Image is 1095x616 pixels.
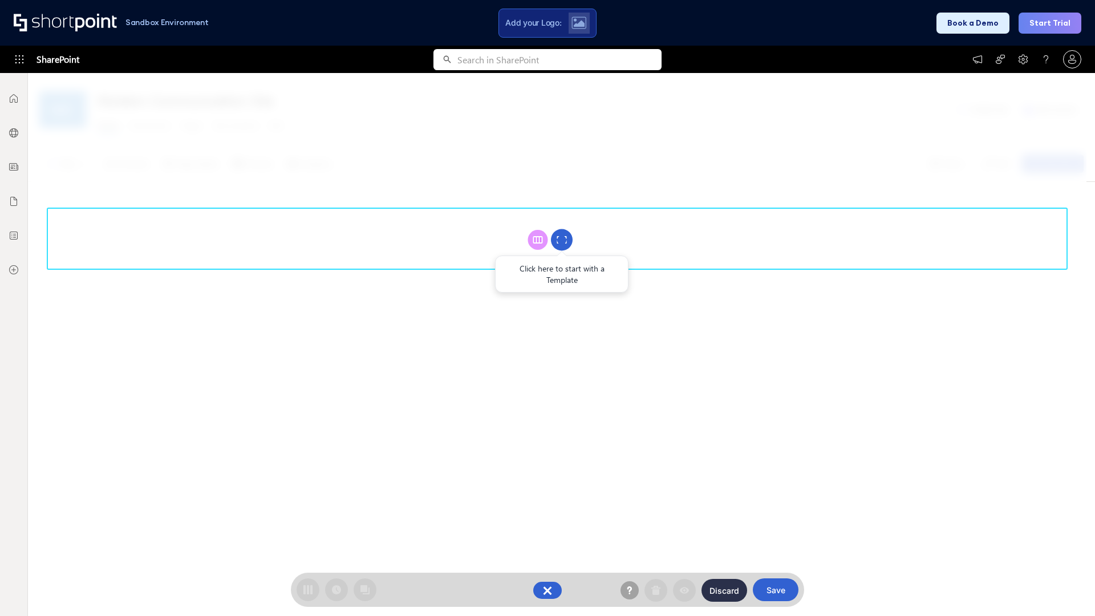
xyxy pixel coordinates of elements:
[36,46,79,73] span: SharePoint
[936,13,1009,34] button: Book a Demo
[571,17,586,29] img: Upload logo
[1019,13,1081,34] button: Start Trial
[505,18,561,28] span: Add your Logo:
[753,578,798,601] button: Save
[125,19,209,26] h1: Sandbox Environment
[457,49,662,70] input: Search in SharePoint
[1038,561,1095,616] iframe: Chat Widget
[701,579,747,602] button: Discard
